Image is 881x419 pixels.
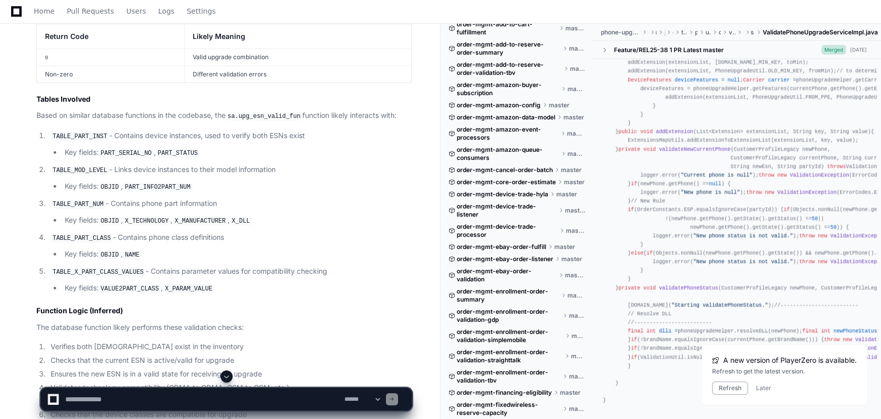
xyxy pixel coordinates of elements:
span: if [631,355,637,361]
code: OBJID [99,250,121,260]
span: void [640,129,653,135]
code: OBJID [99,183,121,192]
span: "New phone status is not valid." [693,259,793,265]
span: order-mgmt-core-order-estimate [457,178,556,186]
span: master [567,291,585,300]
code: NAME [123,250,142,260]
span: master [567,130,585,138]
span: order-mgmt-amazon-data-model [457,113,555,121]
p: - Contains phone class definitions [51,232,412,244]
span: A new version of PlayerZero is available. [723,355,857,365]
span: master [565,206,585,215]
span: "Current phone is null" [681,173,753,179]
li: Key fields: , [62,282,412,295]
span: "New phone is null" [681,190,740,196]
h2: Tables Involved [36,94,412,104]
span: master [569,312,585,320]
code: X_DLL [230,217,252,226]
li: Verifies both [DEMOGRAPHIC_DATA] exist in the inventory [48,341,412,353]
span: Users [126,8,146,14]
span: ValidatePhoneUpgradeServiceImpl.java [763,28,878,36]
span: master [561,166,582,174]
span: upgrade [706,28,711,36]
span: phone [695,28,697,36]
span: order-mgmt-add-to-reserve-order-validation-tbv [457,61,562,77]
span: order-mgmt-enrollment-order-validation-straighttalk [457,348,563,364]
span: //------------------------- [628,320,712,326]
th: Likely Meaning [184,24,411,49]
span: order-mgmt-amazon-buyer-subscription [457,81,559,97]
div: Feature/REL25-38 1 PR Latest master [614,46,724,54]
code: TABLE_PART_INST [51,132,109,141]
span: validateNewCurrentPhone [659,147,731,153]
code: sa.upg_esn_valid_fun [226,112,302,121]
span: new [818,233,827,239]
p: - Contains device instances, used to verify both ESNs exist [51,130,412,142]
span: throw [799,259,815,265]
span: if [783,207,789,213]
span: Home [34,8,55,14]
p: - Links device instances to their model information [51,164,412,176]
span: final [802,328,818,334]
code: X_PARAM_VALUE [163,284,214,294]
p: - Contains parameter values for compatibility checking [51,266,412,278]
span: (List<Extension> extensionList, String key, String value) [693,129,871,135]
span: throws [827,164,846,170]
span: void [643,147,656,153]
div: [DATE] [850,46,867,54]
span: order-mgmt-ebay-order-fulfill [457,243,546,251]
code: TABLE_PART_CLASS [51,234,113,243]
span: = [793,77,796,83]
span: order-mgmt-amazon-queue-consumers [457,146,559,162]
span: new [843,337,852,343]
span: if [631,337,637,343]
span: ValidationException [777,190,836,196]
button: Refresh [712,382,748,395]
span: order-mgmt-device-trade-processor [457,223,558,239]
span: void [643,285,656,291]
span: null [727,77,740,83]
code: PART_INFO2PART_NUM [123,183,193,192]
code: PART_SERIAL_NO [99,149,154,158]
code: VALUE2PART_CLASS [99,284,161,294]
span: "New phone status is not valid." [693,233,793,239]
span: = [721,77,724,83]
span: null [709,181,721,187]
span: master [567,150,585,158]
li: Key fields: , [62,181,412,193]
code: TABLE_X_PART_CLASS_VALUES [51,268,146,277]
th: Return Code [37,24,185,49]
td: Non-zero [37,66,185,82]
span: master [567,85,585,93]
span: final [628,328,643,334]
span: master [565,271,585,279]
span: if [631,181,637,187]
span: master [564,178,585,186]
code: OBJID [99,217,121,226]
td: Valid upgrade combination [184,49,411,66]
span: public [619,129,637,135]
button: Later [756,384,771,392]
span: tracfone [681,28,687,36]
span: order-mgmt-ebay-order-validation [457,267,557,283]
span: master [561,255,582,263]
span: if [628,207,634,213]
span: com [673,28,673,36]
span: throw [759,173,774,179]
span: order [719,28,720,36]
span: //------------------------- [774,303,858,309]
span: order-mgmt-cancel-order-batch [457,166,553,174]
span: ValidationException [790,173,849,179]
span: Logs [158,8,174,14]
li: Ensures the new ESN is in a valid state for receiving an upgrade [48,368,412,380]
span: validation [729,28,735,36]
span: new [765,190,774,196]
div: Refresh to get the latest version. [712,367,857,375]
li: Key fields: , [62,147,412,159]
span: order-mgmt-enrollment-order-summary [457,287,559,304]
span: int [646,328,655,334]
span: newPhoneStatus [833,328,877,334]
p: The database function likely performs these validation checks: [36,322,412,333]
span: carrier [768,77,790,83]
span: = [675,328,678,334]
